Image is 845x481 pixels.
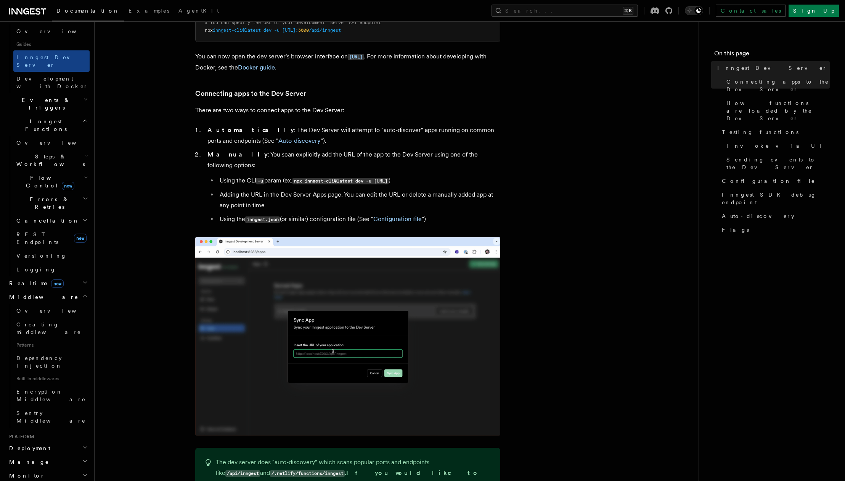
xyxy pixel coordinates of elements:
[16,410,86,424] span: Sentry Middleware
[13,318,90,339] a: Creating middleware
[16,231,58,245] span: REST Endpoints
[217,189,500,211] li: Adding the URL in the Dev Server Apps page. You can edit the URL or delete a manually added app a...
[6,293,79,301] span: Middleware
[274,27,280,33] span: -u
[195,237,500,436] img: Dev Server demo manually syncing an app
[6,96,83,111] span: Events & Triggers
[13,351,90,373] a: Dependency Injection
[205,125,500,146] li: : The Dev Server will attempt to "auto-discover" apps running on common ports and endpoints (See ...
[263,27,271,33] span: dev
[16,253,67,259] span: Versioning
[623,7,633,15] kbd: ⌘K
[723,139,830,153] a: Invoke via UI
[13,24,90,38] a: Overview
[205,20,381,25] span: # You can specify the URL of your development `serve` API endpoint
[298,27,309,33] span: 3000
[685,6,703,15] button: Toggle dark mode
[13,228,90,249] a: REST Endpointsnew
[716,5,786,17] a: Contact sales
[16,28,95,34] span: Overview
[6,136,90,276] div: Inngest Functions
[13,38,90,50] span: Guides
[6,444,50,452] span: Deployment
[714,61,830,75] a: Inngest Dev Server
[492,5,638,17] button: Search...⌘K
[225,470,260,477] code: /api/inngest
[13,195,83,211] span: Errors & Retries
[16,355,62,369] span: Dependency Injection
[6,276,90,290] button: Realtimenew
[726,142,828,150] span: Invoke via UI
[217,175,500,186] li: Using the CLI param (ex. )
[213,27,261,33] span: inngest-cli@latest
[348,54,364,60] code: [URL]
[719,209,830,223] a: Auto-discovery
[174,2,223,21] a: AgentKit
[56,8,119,14] span: Documentation
[13,249,90,263] a: Versioning
[6,118,82,133] span: Inngest Functions
[282,27,298,33] span: [URL]:
[719,174,830,188] a: Configuration file
[13,171,90,192] button: Flow Controlnew
[195,51,500,73] p: You can now open the dev server's browser interface on . For more information about developing wi...
[207,151,268,158] strong: Manually
[373,215,422,223] a: Configuration file
[13,153,85,168] span: Steps & Workflows
[13,136,90,150] a: Overview
[723,75,830,96] a: Connecting apps to the Dev Server
[722,191,830,206] span: Inngest SDK debug endpoint
[292,178,389,184] code: npx inngest-cli@latest dev -u [URL]
[6,24,90,93] div: Local Development
[13,150,90,171] button: Steps & Workflows
[6,93,90,115] button: Events & Triggers
[13,385,90,406] a: Encryption Middleware
[719,188,830,209] a: Inngest SDK debug endpoint
[13,304,90,318] a: Overview
[723,153,830,174] a: Sending events to the Dev Server
[6,279,64,287] span: Realtime
[726,99,830,122] span: How functions are loaded by the Dev Server
[205,27,213,33] span: npx
[13,50,90,72] a: Inngest Dev Server
[217,214,500,225] li: Using the (or similar) configuration file (See " ")
[195,88,306,99] a: Connecting apps to the Dev Server
[16,76,88,89] span: Development with Docker
[6,441,90,455] button: Deployment
[238,64,275,71] a: Docker guide
[16,140,95,146] span: Overview
[6,290,90,304] button: Middleware
[256,178,264,184] code: -u
[245,216,280,223] code: inngest.json
[726,156,830,171] span: Sending events to the Dev Server
[309,27,341,33] span: /api/inngest
[714,49,830,61] h4: On this page
[726,78,830,93] span: Connecting apps to the Dev Server
[13,263,90,276] a: Logging
[270,470,345,477] code: /.netlify/functions/inngest
[16,321,81,335] span: Creating middleware
[719,223,830,237] a: Flags
[16,266,56,273] span: Logging
[719,125,830,139] a: Testing functions
[13,72,90,93] a: Development with Docker
[6,472,45,479] span: Monitor
[124,2,174,21] a: Examples
[6,304,90,428] div: Middleware
[789,5,839,17] a: Sign Up
[6,458,49,466] span: Manage
[6,434,34,440] span: Platform
[13,214,90,228] button: Cancellation
[16,308,95,314] span: Overview
[13,174,84,189] span: Flow Control
[62,182,74,190] span: new
[722,212,794,220] span: Auto-discovery
[722,128,798,136] span: Testing functions
[16,389,86,402] span: Encryption Middleware
[16,54,82,68] span: Inngest Dev Server
[723,96,830,125] a: How functions are loaded by the Dev Server
[6,115,90,136] button: Inngest Functions
[195,105,500,116] p: There are two ways to connect apps to the Dev Server:
[13,339,90,351] span: Patterns
[129,8,169,14] span: Examples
